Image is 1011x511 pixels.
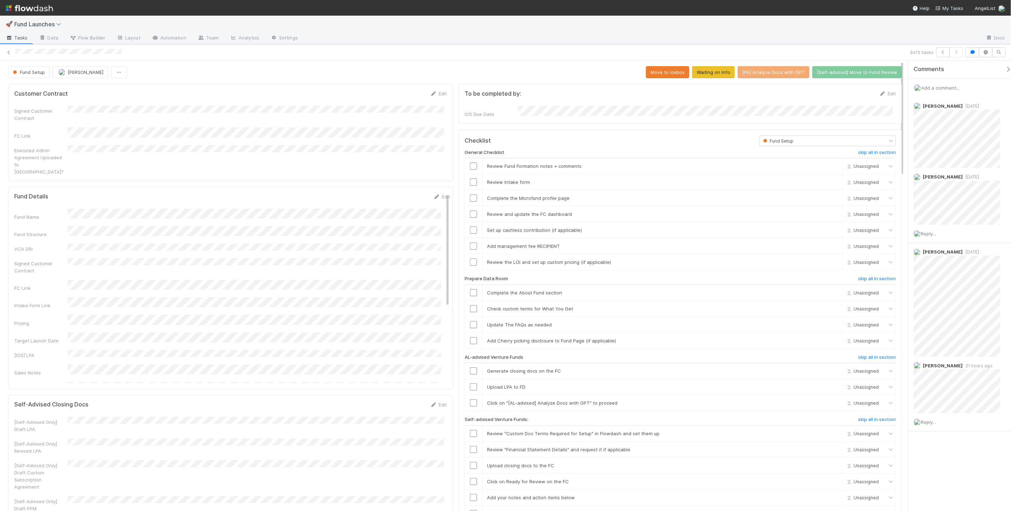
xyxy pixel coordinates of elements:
span: Unassigned [845,431,879,436]
h5: Checklist [465,137,491,144]
span: 3 of 3 tasks [910,49,934,56]
span: Unassigned [845,196,879,201]
img: avatar_6177bb6d-328c-44fd-b6eb-4ffceaabafa4.png [914,249,921,256]
a: Edit [879,91,896,96]
h5: To be completed by: [465,90,521,97]
h6: skip all in section [858,150,896,155]
div: [Self-Advised Only] Draft Custom Subscription Agreement [14,462,68,490]
button: [Self-advised] Move to Fund Review [812,66,902,78]
span: Complete the About Fund section [487,290,562,296]
span: [PERSON_NAME] [923,174,963,180]
h5: Customer Contract [14,90,68,97]
div: Target Launch Date [14,337,68,344]
span: Fund Launches [14,21,65,28]
a: Flow Builder [64,33,111,44]
div: Intake Form Link [14,302,68,309]
span: Click on Ready for Review on the FC [487,479,569,484]
a: Analytics [224,33,265,44]
span: Unassigned [845,463,879,468]
span: Unassigned [845,322,879,328]
span: Unassigned [845,180,879,185]
span: Unassigned [845,306,879,312]
span: [DATE] [963,249,979,255]
a: Team [192,33,224,44]
span: Add a comment... [921,85,959,91]
h6: skip all in section [858,276,896,282]
span: 21 hours ago [963,363,993,368]
div: Signed Customer Contract [14,107,68,122]
span: Unassigned [845,290,879,296]
img: avatar_18c010e4-930e-4480-823a-7726a265e9dd.png [914,362,921,369]
span: [DATE] [963,103,979,109]
span: Unassigned [845,368,879,374]
a: Edit [433,194,450,199]
span: Add your notes and action items below [487,495,575,500]
img: avatar_04f2f553-352a-453f-b9fb-c6074dc60769.png [58,69,65,76]
div: Fund Structure [14,231,68,238]
h6: skip all in section [858,355,896,360]
img: avatar_892eb56c-5b5a-46db-bf0b-2a9023d0e8f8.png [914,419,921,426]
img: avatar_892eb56c-5b5a-46db-bf0b-2a9023d0e8f8.png [914,84,921,91]
div: [Self-Advised Only] Revised LPA [14,440,68,454]
div: Signed Customer Contract [14,260,68,274]
h6: AL-advised Venture Funds [465,355,523,360]
span: Review "Custom Doc Terms Required for Setup" in Flowdash and set them up [487,431,659,436]
span: 🚀 [6,21,13,27]
span: AngelList [975,5,995,11]
span: [PERSON_NAME] [923,363,963,368]
span: Unassigned [845,447,879,452]
div: FC Link [14,284,68,292]
span: Add Cherry picking disclosure to Fund Page (if applicable) [487,338,616,344]
span: Check custom terms for What You Get [487,306,573,312]
span: Click on "[AL-advised] Analyze Docs with GPT" to proceed [487,400,617,406]
button: [PA] Analyze Docs with GPT [738,66,809,78]
a: Layout [111,33,146,44]
div: IOS Due Date [465,111,518,118]
span: Unassigned [845,212,879,217]
span: [PERSON_NAME] [68,69,103,75]
span: Complete the Microfund profile page [487,195,569,201]
span: Upload LPA to FD [487,384,525,390]
a: Edit [430,91,447,96]
h5: Self-Advised Closing Docs [14,401,89,408]
span: Add management fee RECIPIENT [487,243,560,249]
span: Set up cashless contribution (if applicable) [487,227,582,233]
div: VCA DRI [14,245,68,252]
span: Review the LOI and set up custom pricing (if applicable) [487,259,611,265]
a: skip all in section [858,276,896,284]
span: [PERSON_NAME] [923,103,963,109]
a: skip all in section [858,417,896,425]
img: avatar_892eb56c-5b5a-46db-bf0b-2a9023d0e8f8.png [914,230,921,237]
div: [Self-Advised Only] Draft LPA [14,419,68,433]
div: FC Link [14,132,68,139]
a: Settings [265,33,304,44]
span: Reply... [921,231,936,236]
div: Sales Notes [14,369,68,376]
div: Pricing [14,320,68,327]
span: Unassigned [845,260,879,265]
span: Fund Setup [762,138,794,143]
span: Unassigned [845,400,879,406]
div: [IOS] LPA [14,352,68,359]
h5: Fund Details [14,193,48,200]
span: Review "Financial Statement Details" and request it if applicable [487,447,630,452]
span: Upload closing docs to the FC [487,463,554,468]
span: Review and update the FC dashboard [487,211,572,217]
span: Tasks [6,34,28,41]
span: [PERSON_NAME] [923,249,963,255]
h6: Self-advised Venture Funds: [465,417,528,422]
a: Edit [430,402,447,408]
img: avatar_0a9e60f7-03da-485c-bb15-a40c44fcec20.png [914,102,921,110]
img: avatar_892eb56c-5b5a-46db-bf0b-2a9023d0e8f8.png [998,5,1005,12]
span: Review Intake form [487,179,530,185]
span: Unassigned [845,244,879,249]
span: Review Fund Formation notes + comments [487,163,582,169]
h6: skip all in section [858,417,896,422]
a: Docs [980,33,1011,44]
span: Unassigned [845,384,879,390]
h6: Prepare Data Room [465,276,508,282]
a: skip all in section [858,355,896,363]
span: Fund Setup [11,69,45,75]
h6: General Checklist [465,150,504,155]
a: Automation [146,33,192,44]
